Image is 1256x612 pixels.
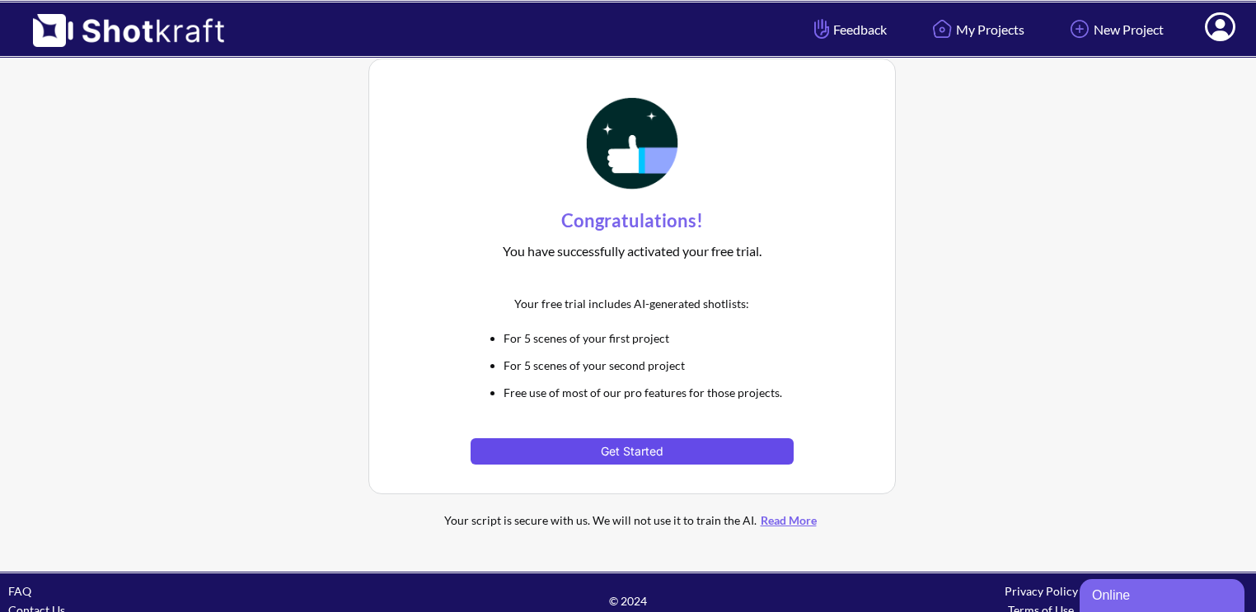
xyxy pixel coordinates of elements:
li: For 5 scenes of your first project [504,329,793,348]
img: Hand Icon [810,15,833,43]
div: Your script is secure with us. We will not use it to train the AI. [410,511,855,530]
div: You have successfully activated your free trial. [471,237,793,265]
span: © 2024 [421,591,834,610]
iframe: chat widget [1080,576,1248,612]
img: Thumbs Up Icon [581,92,683,194]
span: Feedback [810,20,887,39]
div: Privacy Policy [835,582,1248,600]
a: New Project [1053,7,1176,51]
a: My Projects [916,7,1037,51]
button: Get Started [471,438,793,465]
li: For 5 scenes of your second project [504,356,793,375]
a: Read More [757,513,821,527]
img: Home Icon [928,15,956,43]
div: Congratulations! [471,204,793,237]
li: Free use of most of our pro features for those projects. [504,383,793,402]
img: Add Icon [1066,15,1094,43]
a: FAQ [8,584,31,598]
div: Your free trial includes AI-generated shotlists: [471,290,793,317]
